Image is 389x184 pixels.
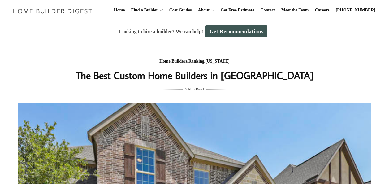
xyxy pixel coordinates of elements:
a: Ranking [188,59,204,64]
a: Careers [313,0,332,20]
a: Cost Guides [167,0,194,20]
h1: The Best Custom Home Builders in [GEOGRAPHIC_DATA] [71,68,318,83]
a: [US_STATE] [205,59,230,64]
a: Get Recommendations [205,25,267,37]
a: Meet the Team [279,0,311,20]
a: Home Builders [159,59,187,64]
a: Get Free Estimate [218,0,257,20]
a: Find a Builder [129,0,158,20]
a: Contact [258,0,277,20]
a: [PHONE_NUMBER] [333,0,378,20]
span: 7 Min Read [185,86,204,93]
a: About [195,0,209,20]
a: Home [111,0,128,20]
img: Home Builder Digest [10,5,95,17]
div: / / [71,58,318,65]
